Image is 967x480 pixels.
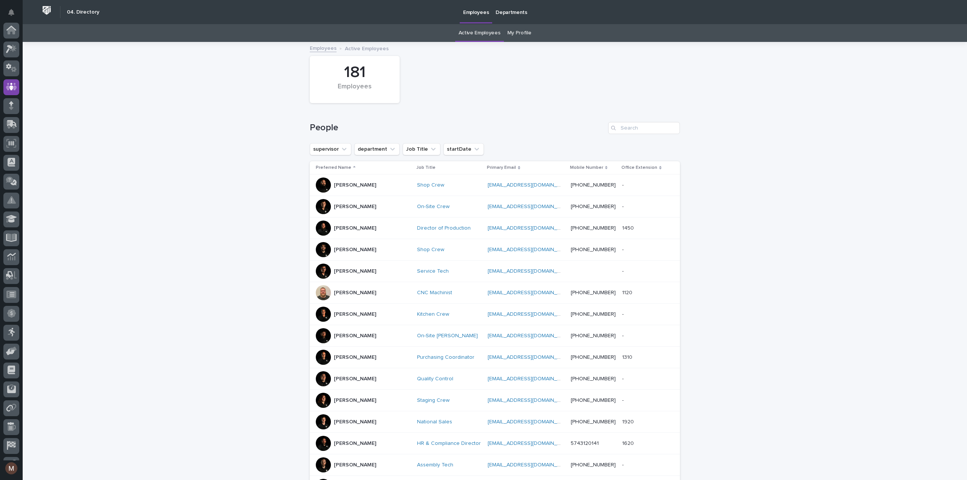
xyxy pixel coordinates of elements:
[608,122,680,134] input: Search
[443,143,484,155] button: startDate
[622,267,625,275] p: -
[334,440,376,447] p: [PERSON_NAME]
[622,353,634,361] p: 1310
[622,202,625,210] p: -
[9,9,19,21] div: Notifications
[622,310,625,318] p: -
[310,368,680,390] tr: [PERSON_NAME]Quality Control [EMAIL_ADDRESS][DOMAIN_NAME] [PHONE_NUMBER]--
[310,325,680,347] tr: [PERSON_NAME]On-Site [PERSON_NAME] [EMAIL_ADDRESS][DOMAIN_NAME] [PHONE_NUMBER]--
[310,304,680,325] tr: [PERSON_NAME]Kitchen Crew [EMAIL_ADDRESS][DOMAIN_NAME] [PHONE_NUMBER]--
[40,3,54,17] img: Workspace Logo
[334,204,376,210] p: [PERSON_NAME]
[488,355,573,360] a: [EMAIL_ADDRESS][DOMAIN_NAME]
[334,419,376,425] p: [PERSON_NAME]
[67,9,99,15] h2: 04. Directory
[334,333,376,339] p: [PERSON_NAME]
[571,247,616,252] a: [PHONE_NUMBER]
[417,182,444,188] a: Shop Crew
[571,225,616,231] a: [PHONE_NUMBER]
[334,462,376,468] p: [PERSON_NAME]
[571,333,616,338] a: [PHONE_NUMBER]
[622,288,634,296] p: 1120
[622,181,625,188] p: -
[571,441,599,446] a: 5743120141
[570,164,603,172] p: Mobile Number
[310,143,351,155] button: supervisor
[622,439,635,447] p: 1620
[310,390,680,411] tr: [PERSON_NAME]Staging Crew [EMAIL_ADDRESS][DOMAIN_NAME] [PHONE_NUMBER]--
[488,376,573,381] a: [EMAIL_ADDRESS][DOMAIN_NAME]
[334,354,376,361] p: [PERSON_NAME]
[310,261,680,282] tr: [PERSON_NAME]Service Tech [EMAIL_ADDRESS][DOMAIN_NAME] --
[571,462,616,468] a: [PHONE_NUMBER]
[571,204,616,209] a: [PHONE_NUMBER]
[488,269,573,274] a: [EMAIL_ADDRESS][DOMAIN_NAME]
[334,268,376,275] p: [PERSON_NAME]
[310,433,680,454] tr: [PERSON_NAME]HR & Compliance Director [EMAIL_ADDRESS][DOMAIN_NAME] 574312014116201620
[334,290,376,296] p: [PERSON_NAME]
[571,312,616,317] a: [PHONE_NUMBER]
[403,143,440,155] button: Job Title
[310,196,680,218] tr: [PERSON_NAME]On-Site Crew [EMAIL_ADDRESS][DOMAIN_NAME] [PHONE_NUMBER]--
[507,24,531,42] a: My Profile
[310,174,680,196] tr: [PERSON_NAME]Shop Crew [EMAIL_ADDRESS][DOMAIN_NAME] [PHONE_NUMBER]--
[571,376,616,381] a: [PHONE_NUMBER]
[416,164,436,172] p: Job Title
[571,290,616,295] a: [PHONE_NUMBER]
[310,282,680,304] tr: [PERSON_NAME]CNC Machinist [EMAIL_ADDRESS][DOMAIN_NAME] [PHONE_NUMBER]11201120
[622,460,625,468] p: -
[310,454,680,476] tr: [PERSON_NAME]Assembly Tech [EMAIL_ADDRESS][DOMAIN_NAME] [PHONE_NUMBER]--
[334,247,376,253] p: [PERSON_NAME]
[417,354,474,361] a: Purchasing Coordinator
[334,311,376,318] p: [PERSON_NAME]
[571,419,616,424] a: [PHONE_NUMBER]
[488,290,573,295] a: [EMAIL_ADDRESS][DOMAIN_NAME]
[621,164,657,172] p: Office Extension
[571,398,616,403] a: [PHONE_NUMBER]
[316,164,351,172] p: Preferred Name
[334,225,376,232] p: [PERSON_NAME]
[488,462,573,468] a: [EMAIL_ADDRESS][DOMAIN_NAME]
[323,63,387,82] div: 181
[488,419,573,424] a: [EMAIL_ADDRESS][DOMAIN_NAME]
[622,417,635,425] p: 1920
[310,411,680,433] tr: [PERSON_NAME]National Sales [EMAIL_ADDRESS][DOMAIN_NAME] [PHONE_NUMBER]19201920
[622,396,625,404] p: -
[334,182,376,188] p: [PERSON_NAME]
[622,331,625,339] p: -
[354,143,400,155] button: department
[334,376,376,382] p: [PERSON_NAME]
[417,333,478,339] a: On-Site [PERSON_NAME]
[323,83,387,99] div: Employees
[488,312,573,317] a: [EMAIL_ADDRESS][DOMAIN_NAME]
[622,245,625,253] p: -
[310,239,680,261] tr: [PERSON_NAME]Shop Crew [EMAIL_ADDRESS][DOMAIN_NAME] [PHONE_NUMBER]--
[488,333,573,338] a: [EMAIL_ADDRESS][DOMAIN_NAME]
[310,218,680,239] tr: [PERSON_NAME]Director of Production [EMAIL_ADDRESS][DOMAIN_NAME] [PHONE_NUMBER]14501450
[622,224,635,232] p: 1450
[488,441,573,446] a: [EMAIL_ADDRESS][DOMAIN_NAME]
[417,204,450,210] a: On-Site Crew
[310,122,605,133] h1: People
[417,268,449,275] a: Service Tech
[417,225,471,232] a: Director of Production
[488,398,573,403] a: [EMAIL_ADDRESS][DOMAIN_NAME]
[488,204,573,209] a: [EMAIL_ADDRESS][DOMAIN_NAME]
[417,376,453,382] a: Quality Control
[417,311,449,318] a: Kitchen Crew
[488,225,573,231] a: [EMAIL_ADDRESS][DOMAIN_NAME]
[3,5,19,20] button: Notifications
[417,290,452,296] a: CNC Machinist
[334,397,376,404] p: [PERSON_NAME]
[622,374,625,382] p: -
[417,440,481,447] a: HR & Compliance Director
[488,247,573,252] a: [EMAIL_ADDRESS][DOMAIN_NAME]
[488,182,573,188] a: [EMAIL_ADDRESS][DOMAIN_NAME]
[571,182,616,188] a: [PHONE_NUMBER]
[417,397,450,404] a: Staging Crew
[459,24,500,42] a: Active Employees
[345,44,389,52] p: Active Employees
[310,347,680,368] tr: [PERSON_NAME]Purchasing Coordinator [EMAIL_ADDRESS][DOMAIN_NAME] [PHONE_NUMBER]13101310
[3,460,19,476] button: users-avatar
